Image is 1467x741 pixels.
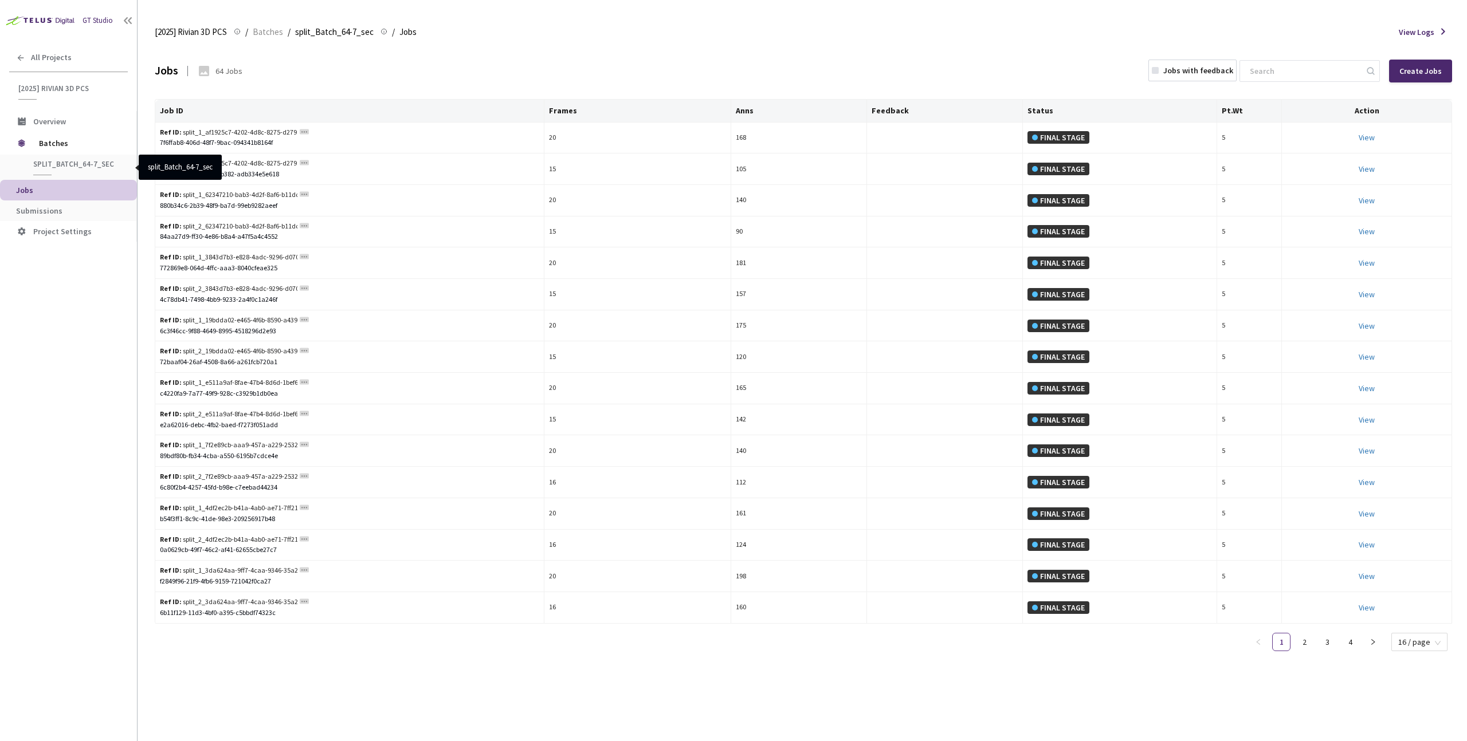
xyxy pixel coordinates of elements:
[731,100,867,123] th: Anns
[1370,638,1376,645] span: right
[1217,592,1282,624] td: 5
[544,247,731,279] td: 20
[1359,509,1375,519] a: View
[33,159,118,169] span: split_Batch_64-7_sec
[1217,100,1282,123] th: Pt.Wt
[544,498,731,530] td: 20
[16,185,33,195] span: Jobs
[160,608,539,618] div: 6b11f129-11d3-4bf0-a395-c5bbdf74323c
[160,252,297,263] div: split_1_3843d7b3-e828-4adc-9296-d070aebb8b32
[160,597,297,608] div: split_2_3da624aa-9ff7-4caa-9346-35a275a73406
[160,169,539,180] div: ef766077-149a-4062-b382-adb334e5e618
[160,576,539,587] div: f2849f96-21f9-4fb6-9159-721042f0ca27
[160,409,182,418] b: Ref ID:
[544,185,731,216] td: 20
[155,25,227,39] span: [2025] Rivian 3D PCS
[1027,538,1089,551] div: FINAL STAGE
[1027,288,1089,301] div: FINAL STAGE
[731,592,867,624] td: 160
[731,247,867,279] td: 181
[160,409,297,420] div: split_2_e511a9af-8fae-47b4-8d6d-1bef6288aff2
[1217,404,1282,436] td: 5
[544,216,731,248] td: 15
[160,284,182,293] b: Ref ID:
[399,25,417,39] span: Jobs
[160,159,182,167] b: Ref ID:
[160,137,539,148] div: 7f6ffab8-406d-48f7-9bac-094341b8164f
[544,530,731,561] td: 16
[18,84,121,93] span: [2025] Rivian 3D PCS
[1359,258,1375,268] a: View
[544,153,731,185] td: 15
[731,404,867,436] td: 142
[1359,446,1375,456] a: View
[160,357,539,368] div: 72baaf04-26af-4508-8a66-a261fcb720a1
[33,226,92,237] span: Project Settings
[1027,194,1089,207] div: FINAL STAGE
[160,503,182,512] b: Ref ID:
[160,294,539,305] div: 4c78db41-7498-4bb9-9233-2a4f0c1a246f
[731,279,867,310] td: 157
[160,127,297,138] div: split_1_af1925c7-4202-4d8c-8275-d2799bc271e8
[160,440,297,451] div: split_1_7f2e89cb-aaa9-457a-a229-2532751b04db
[544,310,731,342] td: 20
[392,25,395,39] li: /
[731,123,867,154] td: 168
[1163,65,1233,76] div: Jobs with feedback
[160,221,297,232] div: split_2_62347210-bab3-4d2f-8af6-b11dce8da633
[1319,633,1336,651] a: 3
[544,373,731,404] td: 20
[1023,100,1217,123] th: Status
[1217,561,1282,592] td: 5
[1243,61,1365,81] input: Search
[1359,132,1375,143] a: View
[155,100,544,123] th: Job ID
[160,315,297,326] div: split_1_19bdda02-e465-4f6b-8590-a4399eb28722
[544,123,731,154] td: 20
[288,25,291,39] li: /
[1399,66,1442,76] div: Create Jobs
[1359,321,1375,331] a: View
[1359,539,1375,550] a: View
[1217,185,1282,216] td: 5
[731,153,867,185] td: 105
[215,65,242,77] div: 64 Jobs
[731,341,867,373] td: 120
[160,190,297,200] div: split_1_62347210-bab3-4d2f-8af6-b11dce8da633
[160,346,297,357] div: split_2_19bdda02-e465-4f6b-8590-a4399eb28722
[160,440,182,449] b: Ref ID:
[160,471,297,482] div: split_2_7f2e89cb-aaa9-457a-a229-2532751b04db
[1255,638,1262,645] span: left
[731,435,867,467] td: 140
[1217,310,1282,342] td: 5
[1342,633,1359,651] a: 4
[1398,633,1441,651] span: 16 / page
[1272,633,1291,651] li: 1
[1027,350,1089,363] div: FINAL STAGE
[1359,164,1375,174] a: View
[295,25,374,39] span: split_Batch_64-7_sec
[160,263,539,274] div: 772869e8-064d-4ffc-aaa3-8040cfeae325
[1027,413,1089,426] div: FINAL STAGE
[1296,633,1313,651] a: 2
[83,15,113,26] div: GT Studio
[1027,507,1089,520] div: FINAL STAGE
[160,420,539,431] div: e2a62016-debc-4fb2-baed-f7273f051add
[1027,444,1089,457] div: FINAL STAGE
[245,25,248,39] li: /
[1359,571,1375,581] a: View
[1217,279,1282,310] td: 5
[1341,633,1359,651] li: 4
[160,545,539,555] div: 0a0629cb-49f7-46c2-af41-62655cbe27c7
[16,206,62,216] span: Submissions
[1217,530,1282,561] td: 5
[1027,131,1089,144] div: FINAL STAGE
[160,565,297,576] div: split_1_3da624aa-9ff7-4caa-9346-35a275a73406
[1027,601,1089,614] div: FINAL STAGE
[1359,195,1375,206] a: View
[1399,26,1434,38] span: View Logs
[544,467,731,498] td: 16
[253,25,283,39] span: Batches
[1027,570,1089,582] div: FINAL STAGE
[160,388,539,399] div: c4220fa9-7a77-49f9-928c-c3929b1db0ea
